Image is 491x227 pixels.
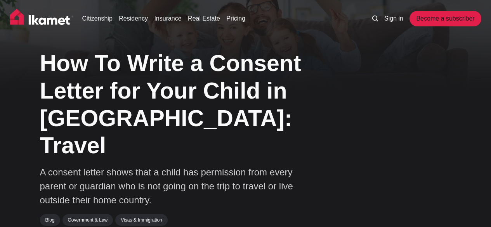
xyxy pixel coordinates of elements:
img: Ikamet home [10,9,73,28]
a: Become a subscriber [409,11,481,26]
h1: How To Write a Consent Letter for Your Child in [GEOGRAPHIC_DATA]: Travel [40,50,350,159]
a: Visas & Immigration [115,214,167,226]
a: Government & Law [62,214,113,226]
a: Real Estate [188,14,220,23]
a: Blog [40,214,60,226]
a: Citizenship [82,14,113,23]
a: Insurance [154,14,181,23]
a: Pricing [226,14,245,23]
a: Residency [119,14,148,23]
p: A consent letter shows that a child has permission from every parent or guardian who is not going... [40,165,312,207]
a: Sign in [384,14,403,23]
